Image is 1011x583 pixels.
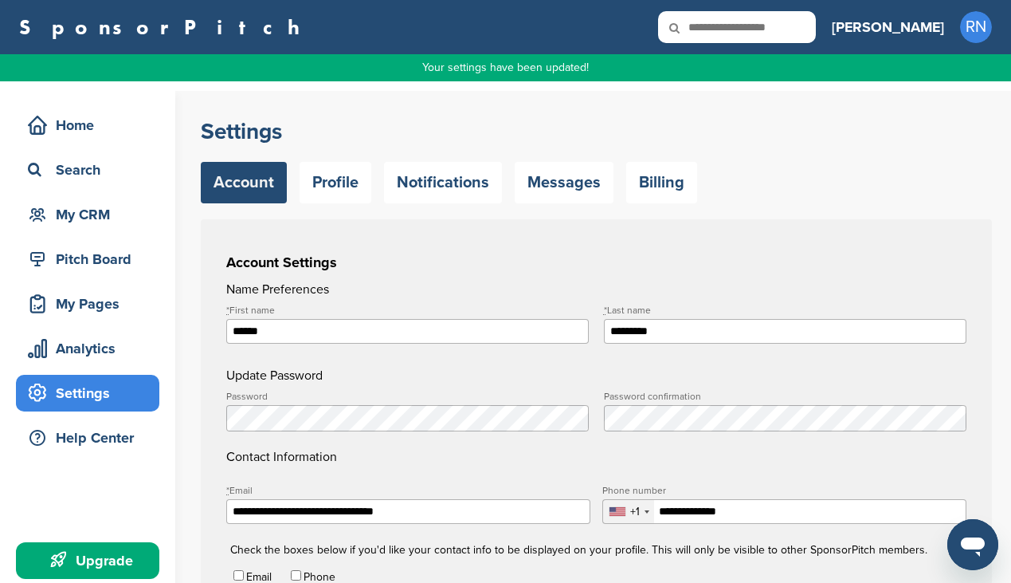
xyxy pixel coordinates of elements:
[24,546,159,575] div: Upgrade
[604,392,966,401] label: Password confirmation
[603,500,654,523] div: Selected country
[226,392,966,467] h4: Contact Information
[832,10,944,45] a: [PERSON_NAME]
[960,11,992,43] span: RN
[16,375,159,412] a: Settings
[626,162,697,203] a: Billing
[16,152,159,188] a: Search
[16,542,159,579] a: Upgrade
[16,330,159,367] a: Analytics
[602,486,966,495] label: Phone number
[16,286,159,322] a: My Pages
[226,485,229,496] abbr: required
[201,117,992,146] h2: Settings
[24,156,159,184] div: Search
[24,111,159,140] div: Home
[630,506,640,518] div: +1
[226,392,589,401] label: Password
[226,251,966,274] h3: Account Settings
[24,200,159,229] div: My CRM
[604,305,966,315] label: Last name
[947,519,998,570] iframe: Button to launch messaging window
[300,162,371,203] a: Profile
[16,196,159,233] a: My CRM
[24,290,159,318] div: My Pages
[226,305,229,316] abbr: required
[19,17,310,37] a: SponsorPitch
[16,241,159,278] a: Pitch Board
[226,486,590,495] label: Email
[24,423,159,452] div: Help Center
[226,280,966,299] h4: Name Preferences
[16,420,159,456] a: Help Center
[384,162,502,203] a: Notifications
[604,305,607,316] abbr: required
[832,16,944,38] h3: [PERSON_NAME]
[24,334,159,363] div: Analytics
[201,162,287,203] a: Account
[226,366,966,385] h4: Update Password
[16,107,159,144] a: Home
[24,245,159,274] div: Pitch Board
[24,379,159,408] div: Settings
[515,162,613,203] a: Messages
[226,305,589,315] label: First name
